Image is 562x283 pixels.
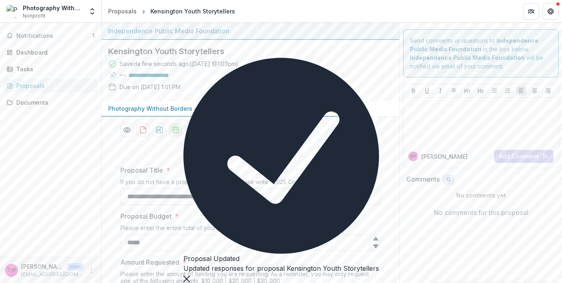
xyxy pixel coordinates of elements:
button: More [87,265,96,275]
p: No comments yet [406,191,555,200]
a: Tasks [3,62,98,76]
a: Proposals [3,79,98,92]
div: Proposals [16,81,91,90]
nav: breadcrumb [105,5,238,17]
button: Align Right [543,86,553,96]
button: AI Assistant [185,123,239,136]
p: Proposal Title [120,165,163,175]
button: Bullet List [490,86,499,96]
div: Please enter the entire total of your project's budget. [120,224,381,235]
p: Due on [DATE] 1:01 PM [120,83,181,91]
div: Kensington Youth Storytellers [150,7,235,15]
span: 0 [447,176,450,183]
span: 1 [92,32,95,39]
p: Amount Requested [120,257,179,267]
p: 96 % [120,72,126,78]
button: Italicize [436,86,445,96]
button: download-proposal [169,123,182,136]
button: Heading 2 [476,86,486,96]
p: User [67,263,83,270]
button: Strike [449,86,459,96]
div: Shoshanna Wiesner [410,154,416,158]
button: Underline [422,86,432,96]
button: Align Center [530,86,540,96]
div: Saved a few seconds ago ( [DATE] @ 1:03pm ) [120,59,238,68]
p: [PERSON_NAME] [21,262,63,271]
button: download-proposal [137,123,150,136]
p: Photography Without Borders - [DATE] - [DATE] Community Voices Application [108,104,329,113]
div: Documents [16,98,91,107]
div: Independence Public Media Foundation [108,26,393,36]
a: Documents [3,96,98,109]
div: If you do not have a proposal/project title, please write "2025 Community Voices Project" [120,178,381,189]
span: Nonprofit [23,12,46,20]
button: Align Left [516,86,526,96]
span: Draft [332,105,353,113]
button: Preview 8aff91d9-6084-4a38-a2fe-b1243dddc343-0.pdf [120,123,133,136]
button: Bold [409,86,418,96]
div: Send comments or questions to in the box below. will be notified via email of your comment. [403,29,559,77]
button: download-proposal [153,123,166,136]
button: Heading 1 [462,86,472,96]
div: Tasks [16,65,91,73]
button: Get Help [542,3,559,20]
button: Add Comment [494,150,553,163]
div: Photography Without Borders [23,4,83,12]
a: Dashboard [3,46,98,59]
img: Photography Without Borders [7,5,20,18]
div: Shoshanna Wiesner [7,268,16,273]
h2: Kensington Youth Storytellers [108,46,380,56]
p: No comments for this proposal [434,208,528,217]
a: Proposals [105,5,140,17]
p: [EMAIL_ADDRESS][DOMAIN_NAME] [21,271,83,278]
h2: Comments [406,176,440,183]
button: Ordered List [503,86,513,96]
div: Proposals [108,7,137,15]
button: Open entity switcher [87,3,98,20]
button: Notifications1 [3,29,98,42]
p: Proposal Budget [120,211,172,221]
button: Partners [523,3,539,20]
strong: Independence Public Media Foundation [410,54,525,61]
div: Dashboard [16,48,91,57]
p: [PERSON_NAME] [421,152,468,161]
span: Notifications [16,33,92,39]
